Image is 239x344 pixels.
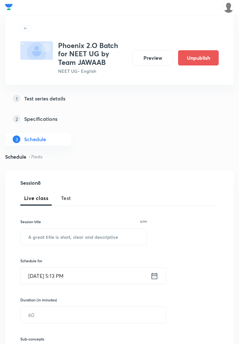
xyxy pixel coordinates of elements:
[5,92,234,105] a: 1Test series details
[20,180,123,185] h4: Session 8
[29,153,43,160] p: • 7 tests
[5,154,26,159] h4: Schedule
[13,115,20,123] p: 2
[13,135,20,143] p: 3
[13,95,20,102] p: 1
[24,95,65,102] h5: Test series details
[178,50,219,65] button: Unpublish
[5,2,13,13] a: Company Logo
[20,297,57,303] h6: Duration (in minutes)
[20,219,41,224] h6: Session title
[20,41,53,60] img: fallback-thumbnail.png
[58,68,127,74] p: NEET UG • English
[58,41,127,66] h3: Phoenix 2.O Batch for NEET UG by Team JAWAAB
[24,115,57,123] h5: Specifications
[223,2,234,13] img: Organic Chemistry
[5,2,13,12] img: Company Logo
[24,194,48,202] span: Live class
[132,50,173,65] button: Preview
[24,135,46,143] h5: Schedule
[21,307,166,323] input: 60
[20,258,147,264] h6: Schedule for
[140,220,147,223] p: 0/99
[20,336,147,342] h6: Sub-concepts
[5,113,234,125] a: 2Specifications
[61,194,71,202] span: Test
[21,229,147,245] input: A great title is short, clear and descriptive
